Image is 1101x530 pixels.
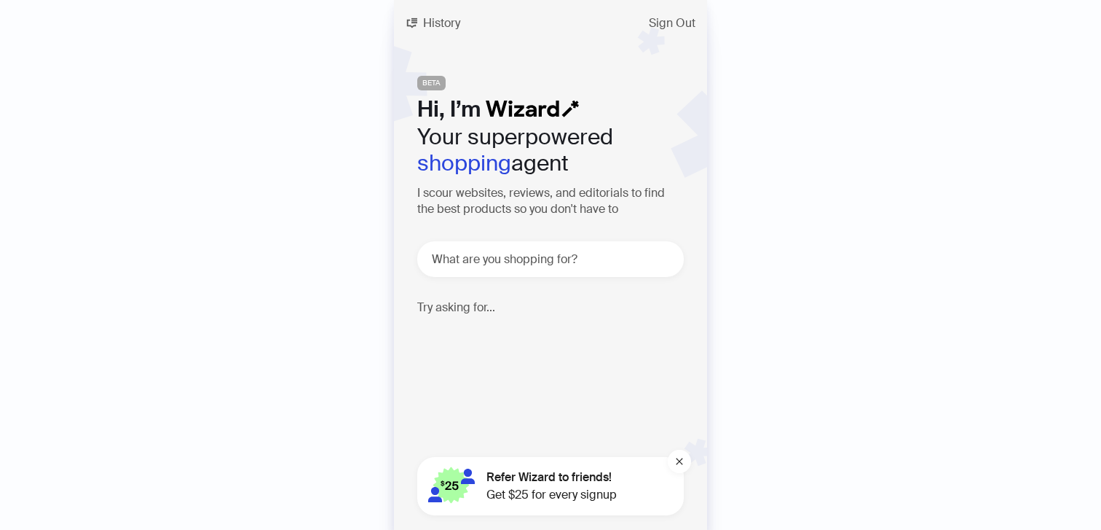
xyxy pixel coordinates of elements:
[486,469,617,486] span: Refer Wizard to friends!
[417,76,446,90] span: BETA
[394,12,472,35] button: History
[417,457,684,515] button: Refer Wizard to friends!Get $25 for every signup
[486,486,617,504] span: Get $25 for every signup
[649,17,695,29] span: Sign Out
[417,149,511,177] em: shopping
[417,124,684,176] h2: Your superpowered agent
[675,457,684,466] span: close
[417,300,684,314] h4: Try asking for...
[637,12,707,35] button: Sign Out
[417,185,684,218] h3: I scour websites, reviews, and editorials to find the best products so you don't have to
[417,95,481,123] span: Hi, I’m
[423,17,460,29] span: History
